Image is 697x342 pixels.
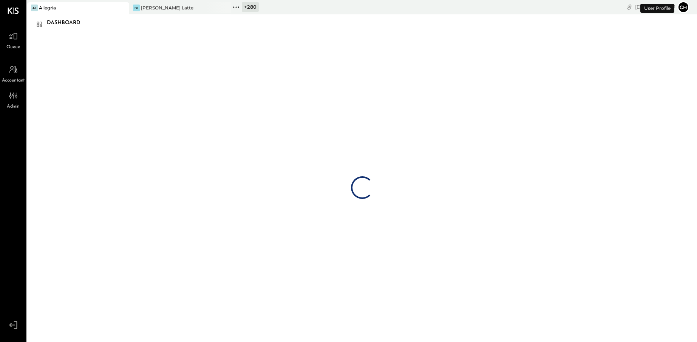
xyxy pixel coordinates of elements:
[635,3,675,11] div: [DATE]
[626,3,633,11] div: copy link
[141,5,193,11] div: [PERSON_NAME] Latte
[0,62,26,84] a: Accountant
[677,1,689,13] button: Ch
[0,29,26,51] a: Queue
[640,4,674,13] div: User Profile
[242,2,259,12] div: + 280
[31,5,38,11] div: Al
[39,5,56,11] div: Allegria
[0,88,26,110] a: Admin
[6,44,20,51] span: Queue
[47,17,88,29] div: Dashboard
[133,5,140,11] div: BL
[2,77,25,84] span: Accountant
[7,103,20,110] span: Admin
